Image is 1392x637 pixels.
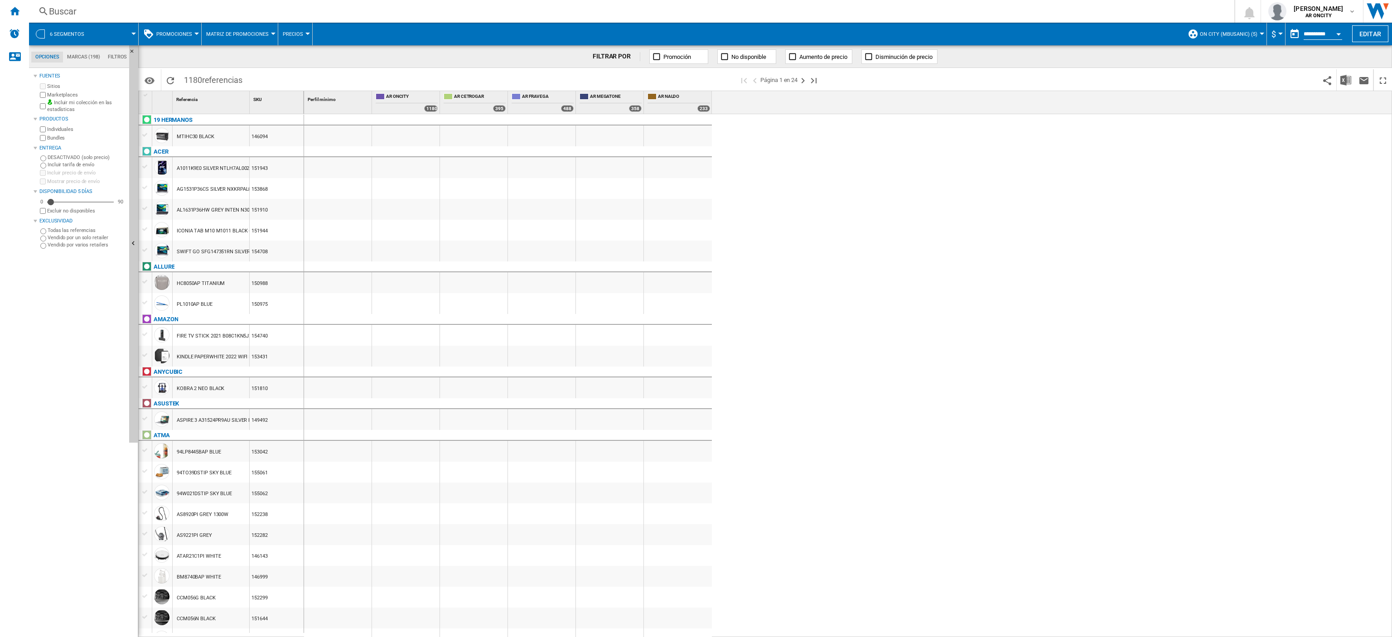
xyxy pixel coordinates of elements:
[39,145,126,152] div: Entrega
[386,93,438,101] span: AR ONCITY
[154,261,174,272] div: Haga clic para filtrar por esa marca
[749,69,760,91] button: >Página anterior
[140,72,159,88] button: Opciones
[1271,29,1276,39] span: $
[283,31,303,37] span: Precios
[1305,13,1332,19] b: AR ONCITY
[47,135,126,141] label: Bundles
[250,587,304,608] div: 152299
[250,377,304,398] div: 151810
[156,31,192,37] span: Promociones
[306,91,372,105] div: Perfil mínimo Sort None
[50,23,93,45] button: 6 segmentos
[206,31,269,37] span: Matriz de promociones
[116,198,126,205] div: 90
[154,367,183,377] div: Haga clic para filtrar por esa marca
[177,221,303,241] div: ICONIA TAB M10 M1011 BLACK 64GB 10.1" NTLFTEF001
[177,294,213,315] div: PL1010AP BLUE
[250,325,304,346] div: 154740
[739,69,749,91] button: Primera página
[510,91,575,114] div: AR FRAVEGA 488 offers sold by AR FRAVEGA
[48,241,126,248] label: Vendido por varios retailers
[1340,75,1351,86] img: excel-24x24.png
[154,398,179,409] div: Haga clic para filtrar por esa marca
[154,314,178,325] div: Haga clic para filtrar por esa marca
[1200,31,1257,37] span: On city (mbusanic) (5)
[47,92,126,98] label: Marketplaces
[40,228,46,234] input: Todas las referencias
[63,52,104,63] md-tab-item: Marcas (198)
[154,115,193,125] div: Haga clic para filtrar por esa marca
[202,75,242,85] span: referencias
[47,198,114,207] md-slider: Disponibilidad
[250,409,304,430] div: 149492
[250,199,304,220] div: 151910
[177,126,214,147] div: MTIHC30 BLACK
[253,97,262,102] span: SKU
[129,45,140,62] button: Ocultar
[40,236,46,241] input: Vendido por un solo retailer
[250,566,304,587] div: 146999
[374,91,440,114] div: AR ONCITY 1180 offers sold by AR ONCITY
[48,227,126,234] label: Todas las referencias
[38,198,45,205] div: 0
[1271,23,1281,45] button: $
[717,49,776,64] button: No disponible
[561,105,574,112] div: 488 offers sold by AR FRAVEGA
[629,105,642,112] div: 358 offers sold by AR MEGATONE
[47,208,126,214] label: Excluir no disponibles
[1352,25,1388,42] button: Editar
[179,69,247,88] span: 1180
[40,92,46,98] input: Marketplaces
[206,23,273,45] button: Matriz de promociones
[50,31,84,37] span: 6 segmentos
[47,178,126,185] label: Mostrar precio de envío
[522,93,574,101] span: AR FRAVEGA
[177,158,249,179] div: A1011K9E0 SILVER NTLH7AL002
[177,608,216,629] div: CCM056N BLACK
[40,163,46,169] input: Incluir tarifa de envío
[177,273,225,294] div: HC8050AP TITANIUM
[649,49,708,64] button: Promoción
[1188,23,1262,45] div: On city (mbusanic) (5)
[39,188,126,195] div: Disponibilidad 5 Días
[48,234,126,241] label: Vendido por un solo retailer
[799,53,847,60] span: Aumento de precio
[47,99,126,113] label: Incluir mi colección en las estadísticas
[40,83,46,89] input: Sitios
[48,154,126,161] label: DESACTIVADO (solo precio)
[731,53,766,60] span: No disponible
[177,588,216,608] div: CCM056G BLACK
[593,52,640,61] div: FILTRAR POR
[177,504,228,525] div: AS8920PI GREY 1300W
[177,347,283,367] div: KINDLE PAPERWHITE 2022 WIFI BLACK 16GB 6"
[283,23,308,45] button: Precios
[40,170,46,176] input: Incluir precio de envío
[40,243,46,249] input: Vendido por varios retailers
[47,169,126,176] label: Incluir precio de envío
[250,272,304,293] div: 150988
[9,28,20,39] img: alerts-logo.svg
[663,53,691,60] span: Promoción
[104,52,131,63] md-tab-item: Filtros
[1355,69,1373,91] button: Enviar este reporte por correo electrónico
[174,91,249,105] div: Referencia Sort None
[250,293,304,314] div: 150975
[177,378,224,399] div: KOBRA 2 NEO BLACK
[250,462,304,483] div: 155061
[808,69,819,91] button: Última página
[578,91,643,114] div: AR MEGATONE 358 offers sold by AR MEGATONE
[250,125,304,146] div: 146094
[250,346,304,367] div: 153431
[250,483,304,503] div: 155062
[40,135,46,141] input: Bundles
[177,200,290,221] div: AL1631P36HW GREY INTEN N305 8GB SSD 512GB
[1330,24,1347,41] button: Open calendar
[47,126,126,133] label: Individuales
[177,442,221,463] div: 94LP8445BAP BLUE
[48,161,126,168] label: Incluir tarifa de envío
[250,178,304,199] div: 153868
